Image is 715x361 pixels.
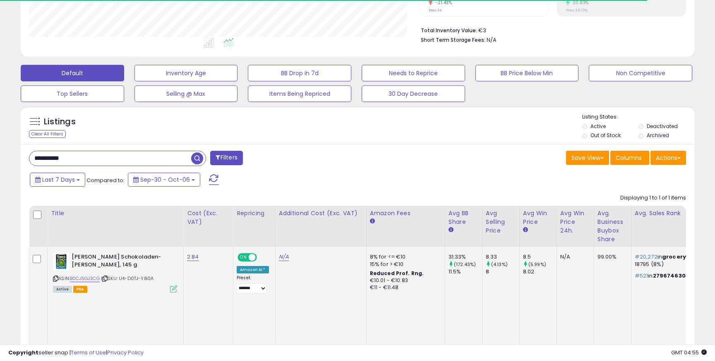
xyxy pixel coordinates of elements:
a: 2.84 [187,253,199,261]
div: 8 [486,268,519,275]
div: Displaying 1 to 1 of 1 items [620,194,686,202]
strong: Copyright [8,349,38,356]
span: All listings currently available for purchase on Amazon [53,286,72,293]
b: Total Inventory Value: [421,27,477,34]
span: Compared to: [86,176,125,184]
div: Amazon Fees [370,209,441,218]
label: Out of Stock [590,132,621,139]
a: Terms of Use [71,349,106,356]
h5: Listings [44,116,76,128]
div: Avg Win Price [523,209,553,226]
label: Archived [647,132,669,139]
div: Preset: [237,275,269,294]
div: Clear All Filters [29,130,66,138]
a: Privacy Policy [107,349,144,356]
small: Prev: 39.13% [566,8,588,13]
button: BB Drop in 7d [248,65,351,81]
div: seller snap | | [8,349,144,357]
button: 30 Day Decrease [362,85,465,102]
small: (5.99%) [528,261,546,268]
div: Repricing [237,209,272,218]
button: Needs to Reprice [362,65,465,81]
div: 31.33% [449,253,482,261]
div: Cost (Exc. VAT) [187,209,230,226]
small: Avg BB Share. [449,226,453,234]
label: Deactivated [647,123,678,130]
li: €3 [421,25,680,35]
button: Items Being Repriced [248,85,351,102]
small: (172.43%) [454,261,476,268]
span: Columns [616,154,642,162]
button: Last 7 Days [30,173,85,187]
small: Prev: 14 [429,8,441,13]
span: N/A [487,36,497,44]
div: Amazon AI * [237,266,269,273]
button: Actions [650,151,686,165]
span: Last 7 Days [42,176,75,184]
button: Sep-30 - Oct-06 [128,173,200,187]
button: Save View [566,151,609,165]
span: 27967463031 [653,272,691,280]
div: Additional Cost (Exc. VAT) [279,209,363,218]
span: Sep-30 - Oct-06 [140,176,190,184]
b: [PERSON_NAME] Schokoladen-[PERSON_NAME], 145 g [72,253,172,271]
div: N/A [560,253,588,261]
small: Amazon Fees. [370,218,375,225]
button: Filters [210,151,242,165]
div: 15% for > €10 [370,261,439,268]
div: ASIN: [53,253,177,292]
button: Selling @ Max [134,85,238,102]
a: B0CJ5GJ3CG [70,275,100,282]
p: Listing States: [582,113,694,121]
div: Avg Selling Price [486,209,516,235]
button: Default [21,65,124,81]
span: #20,272 [635,253,657,261]
span: 2025-10-14 04:55 GMT [671,349,707,356]
img: 41N7IFGcv5L._SL40_.jpg [53,253,70,270]
div: 8.02 [523,268,557,275]
span: | SKU: U4-D0TJ-Y80A [101,275,154,282]
span: ON [238,254,249,261]
a: N/A [279,253,289,261]
div: €11 - €11.48 [370,284,439,291]
div: Title [51,209,180,218]
div: 8.5 [523,253,557,261]
button: Columns [610,151,649,165]
small: Avg Win Price. [523,226,528,234]
span: FBA [73,286,87,293]
button: Inventory Age [134,65,238,81]
b: Short Term Storage Fees: [421,36,485,43]
button: BB Price Below Min [475,65,579,81]
div: Avg Win Price 24h. [560,209,590,235]
label: Active [590,123,606,130]
div: Avg. Business Buybox Share [597,209,628,244]
div: 11.5% [449,268,482,275]
div: Avg BB Share [449,209,479,226]
div: 99.00% [597,253,625,261]
span: #521 [635,272,648,280]
small: (4.13%) [491,261,508,268]
b: Reduced Prof. Rng. [370,270,424,277]
div: 8% for <= €10 [370,253,439,261]
span: OFF [256,254,269,261]
div: 8.33 [486,253,519,261]
button: Non Competitive [589,65,692,81]
button: Top Sellers [21,85,124,102]
div: €10.01 - €10.83 [370,277,439,284]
